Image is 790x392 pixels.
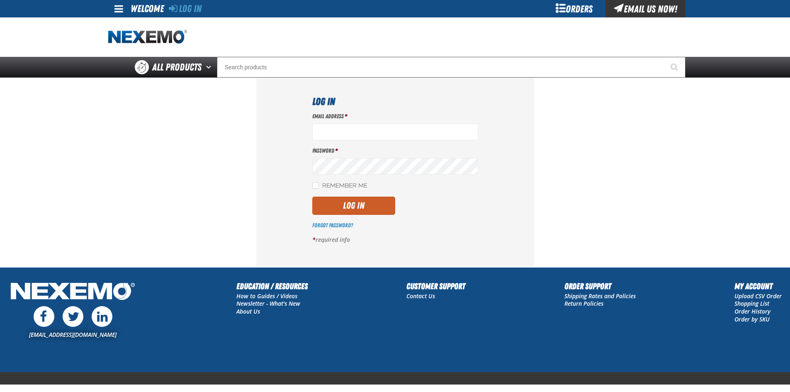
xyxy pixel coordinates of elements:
[312,94,478,109] h1: Log In
[108,30,187,44] img: Nexemo logo
[152,60,202,75] span: All Products
[236,299,300,307] a: Newsletter - What's New
[734,315,770,323] a: Order by SKU
[169,3,202,15] a: Log In
[734,292,782,300] a: Upload CSV Order
[564,299,603,307] a: Return Policies
[29,331,117,338] a: [EMAIL_ADDRESS][DOMAIN_NAME]
[312,222,353,229] a: Forgot Password?
[312,236,478,244] p: required info
[236,292,297,300] a: How to Guides / Videos
[312,182,319,189] input: Remember Me
[312,197,395,215] button: Log In
[312,182,367,190] label: Remember Me
[108,30,187,44] a: Home
[236,307,260,315] a: About Us
[734,299,769,307] a: Shopping List
[8,280,137,304] img: Nexemo Logo
[564,280,636,292] h2: Order Support
[203,57,217,78] button: Open All Products pages
[564,292,636,300] a: Shipping Rates and Policies
[312,147,478,155] label: Password
[665,57,685,78] button: Start Searching
[312,112,478,120] label: Email Address
[217,57,685,78] input: Search
[734,280,782,292] h2: My Account
[236,280,308,292] h2: Education / Resources
[734,307,771,315] a: Order History
[406,292,435,300] a: Contact Us
[406,280,465,292] h2: Customer Support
